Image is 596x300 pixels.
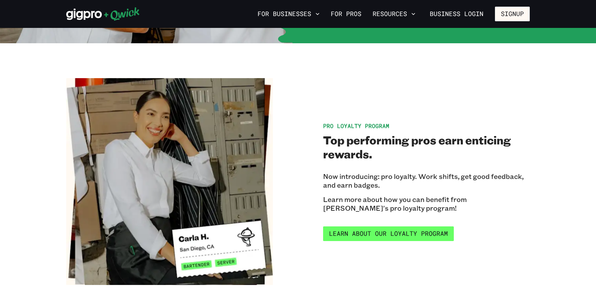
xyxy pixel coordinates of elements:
[328,8,364,20] a: For Pros
[323,133,530,161] h2: Top performing pros earn enticing rewards.
[370,8,418,20] button: Resources
[323,122,389,129] span: Pro Loyalty Program
[495,7,530,21] button: Signup
[323,226,454,241] a: Learn about our Loyalty Program
[424,7,489,21] a: Business Login
[323,195,530,212] p: Learn more about how you can benefit from [PERSON_NAME]'s pro loyalty program!
[66,78,273,285] img: pro loyalty benefits
[323,172,530,189] p: Now introducing: pro loyalty. Work shifts, get good feedback, and earn badges.
[255,8,322,20] button: For Businesses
